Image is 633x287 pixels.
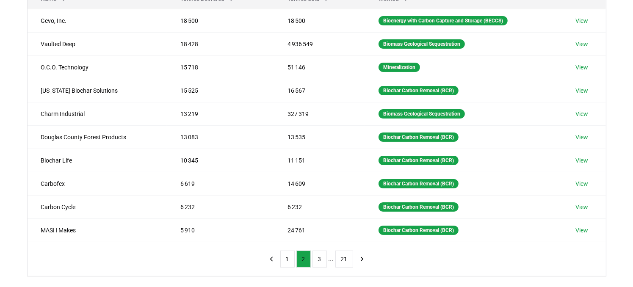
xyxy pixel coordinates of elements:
a: View [576,226,589,235]
button: next page [355,251,369,268]
div: Biochar Carbon Removal (BCR) [379,226,459,235]
td: 18 500 [274,9,365,32]
td: Vaulted Deep [28,32,167,55]
div: Biomass Geological Sequestration [379,109,465,119]
td: 15 525 [167,79,274,102]
a: View [576,179,589,188]
a: View [576,203,589,211]
div: Biomass Geological Sequestration [379,39,465,49]
td: O.C.O. Technology [28,55,167,79]
td: MASH Makes [28,218,167,242]
button: 2 [296,251,311,268]
a: View [576,86,589,95]
td: 14 609 [274,172,365,195]
td: 6 232 [167,195,274,218]
button: 21 [335,251,353,268]
a: View [576,110,589,118]
td: 24 761 [274,218,365,242]
td: 6 232 [274,195,365,218]
td: [US_STATE] Biochar Solutions [28,79,167,102]
td: Biochar Life [28,149,167,172]
td: Gevo, Inc. [28,9,167,32]
div: Biochar Carbon Removal (BCR) [379,156,459,165]
td: 4 936 549 [274,32,365,55]
div: Biochar Carbon Removal (BCR) [379,202,459,212]
td: 10 345 [167,149,274,172]
div: Bioenergy with Carbon Capture and Storage (BECCS) [379,16,508,25]
button: previous page [264,251,279,268]
td: 13 219 [167,102,274,125]
a: View [576,133,589,141]
button: 1 [280,251,295,268]
li: ... [329,254,334,264]
td: 327 319 [274,102,365,125]
div: Mineralization [379,63,420,72]
td: 13 083 [167,125,274,149]
td: 13 535 [274,125,365,149]
div: Biochar Carbon Removal (BCR) [379,86,459,95]
td: Carbofex [28,172,167,195]
td: 16 567 [274,79,365,102]
td: 18 428 [167,32,274,55]
td: Carbon Cycle [28,195,167,218]
td: 15 718 [167,55,274,79]
td: 5 910 [167,218,274,242]
td: 6 619 [167,172,274,195]
a: View [576,156,589,165]
div: Biochar Carbon Removal (BCR) [379,179,459,188]
a: View [576,63,589,72]
a: View [576,40,589,48]
td: Charm Industrial [28,102,167,125]
div: Biochar Carbon Removal (BCR) [379,132,459,142]
td: 18 500 [167,9,274,32]
td: 51 146 [274,55,365,79]
td: 11 151 [274,149,365,172]
a: View [576,17,589,25]
button: 3 [312,251,327,268]
td: Douglas County Forest Products [28,125,167,149]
